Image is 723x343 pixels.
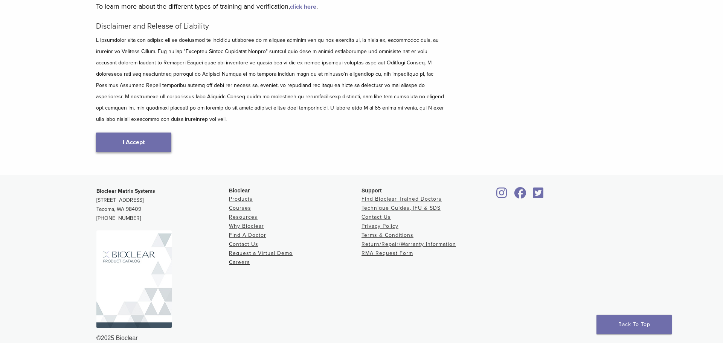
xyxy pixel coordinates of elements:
[229,196,253,202] a: Products
[361,214,391,220] a: Contact Us
[96,188,155,194] strong: Bioclear Matrix Systems
[96,35,446,125] p: L ipsumdolor sita con adipisc eli se doeiusmod te Incididu utlaboree do m aliquae adminim ven qu ...
[229,250,293,256] a: Request a Virtual Demo
[511,192,529,199] a: Bioclear
[229,241,258,247] a: Contact Us
[229,214,258,220] a: Resources
[229,188,250,194] span: Bioclear
[494,192,510,199] a: Bioclear
[229,259,250,265] a: Careers
[361,250,413,256] a: RMA Request Form
[96,1,446,12] p: To learn more about the different types of training and verification, .
[361,241,456,247] a: Return/Repair/Warranty Information
[596,315,672,334] a: Back To Top
[96,22,446,31] h5: Disclaimer and Release of Liability
[96,334,627,343] div: ©2025 Bioclear
[96,133,171,152] a: I Accept
[361,196,442,202] a: Find Bioclear Trained Doctors
[96,187,229,223] p: [STREET_ADDRESS] Tacoma, WA 98409 [PHONE_NUMBER]
[229,223,264,229] a: Why Bioclear
[96,230,172,328] img: Bioclear
[361,188,382,194] span: Support
[361,205,441,211] a: Technique Guides, IFU & SDS
[530,192,546,199] a: Bioclear
[361,223,398,229] a: Privacy Policy
[229,205,251,211] a: Courses
[290,3,316,11] a: click here
[361,232,413,238] a: Terms & Conditions
[229,232,266,238] a: Find A Doctor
